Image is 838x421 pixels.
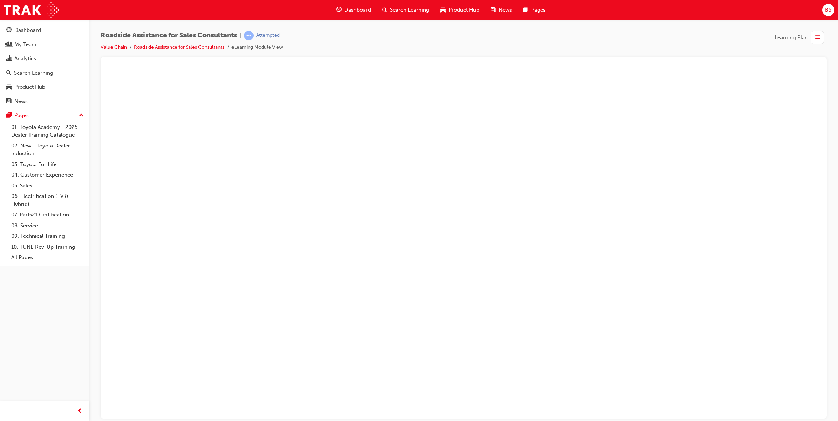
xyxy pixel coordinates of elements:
[14,69,53,77] div: Search Learning
[8,170,87,180] a: 04. Customer Experience
[14,111,29,119] div: Pages
[3,52,87,65] a: Analytics
[8,252,87,263] a: All Pages
[14,26,41,34] div: Dashboard
[6,70,11,76] span: search-icon
[6,42,12,48] span: people-icon
[134,44,224,50] a: Roadside Assistance for Sales Consultants
[101,44,127,50] a: Value Chain
[3,109,87,122] button: Pages
[8,209,87,220] a: 07. Parts21 Certification
[518,3,551,17] a: pages-iconPages
[491,6,496,14] span: news-icon
[775,34,808,42] span: Learning Plan
[344,6,371,14] span: Dashboard
[822,4,834,16] button: BS
[6,56,12,62] span: chart-icon
[14,55,36,63] div: Analytics
[390,6,429,14] span: Search Learning
[8,159,87,170] a: 03. Toyota For Life
[256,32,280,39] div: Attempted
[79,111,84,120] span: up-icon
[8,242,87,253] a: 10. TUNE Rev-Up Training
[448,6,479,14] span: Product Hub
[336,6,342,14] span: guage-icon
[3,22,87,109] button: DashboardMy TeamAnalyticsSearch LearningProduct HubNews
[77,407,82,416] span: prev-icon
[8,180,87,191] a: 05. Sales
[3,24,87,37] a: Dashboard
[440,6,446,14] span: car-icon
[8,140,87,159] a: 02. New - Toyota Dealer Induction
[6,98,12,105] span: news-icon
[6,84,12,90] span: car-icon
[3,81,87,94] a: Product Hub
[382,6,387,14] span: search-icon
[331,3,377,17] a: guage-iconDashboard
[485,3,518,17] a: news-iconNews
[8,191,87,209] a: 06. Electrification (EV & Hybrid)
[244,31,254,40] span: learningRecordVerb_ATTEMPT-icon
[377,3,435,17] a: search-iconSearch Learning
[815,33,820,42] span: list-icon
[8,231,87,242] a: 09. Technical Training
[8,220,87,231] a: 08. Service
[825,6,831,14] span: BS
[499,6,512,14] span: News
[231,43,283,51] li: eLearning Module View
[8,122,87,140] a: 01. Toyota Academy - 2025 Dealer Training Catalogue
[3,95,87,108] a: News
[775,31,827,44] button: Learning Plan
[101,32,237,40] span: Roadside Assistance for Sales Consultants
[6,27,12,34] span: guage-icon
[14,83,45,91] div: Product Hub
[14,97,28,105] div: News
[435,3,485,17] a: car-iconProduct Hub
[523,6,528,14] span: pages-icon
[6,112,12,119] span: pages-icon
[240,32,241,40] span: |
[4,2,59,18] img: Trak
[3,38,87,51] a: My Team
[14,41,36,49] div: My Team
[3,67,87,80] a: Search Learning
[531,6,546,14] span: Pages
